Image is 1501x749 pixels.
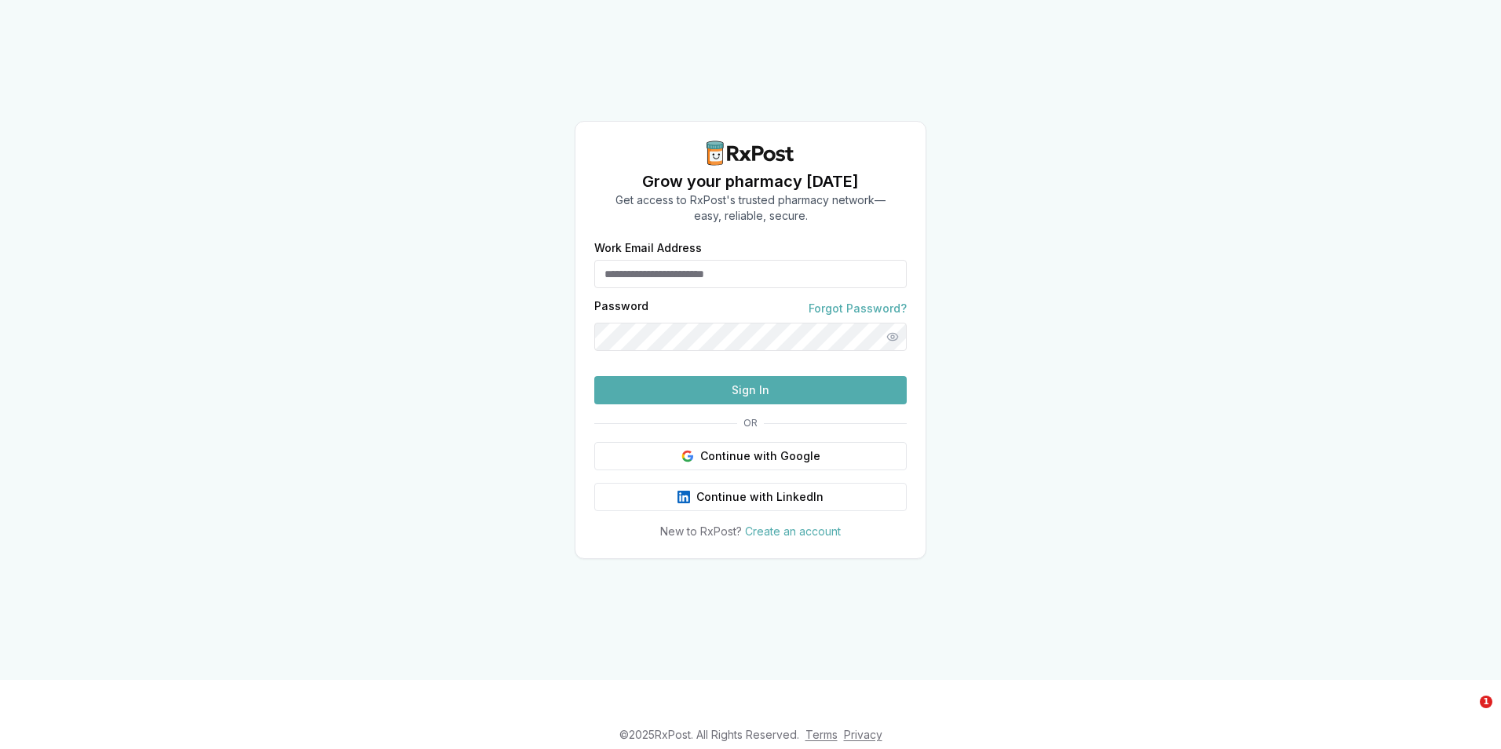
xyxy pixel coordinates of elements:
img: RxPost Logo [700,141,801,166]
p: Get access to RxPost's trusted pharmacy network— easy, reliable, secure. [615,192,886,224]
button: Show password [878,323,907,351]
span: New to RxPost? [660,524,742,538]
a: Privacy [844,728,882,741]
iframe: Intercom live chat [1448,696,1485,733]
label: Work Email Address [594,243,907,254]
a: Create an account [745,524,841,538]
label: Password [594,301,648,316]
a: Terms [805,728,838,741]
button: Continue with Google [594,442,907,470]
img: Google [681,450,694,462]
button: Continue with LinkedIn [594,483,907,511]
h1: Grow your pharmacy [DATE] [615,170,886,192]
span: 1 [1480,696,1492,708]
img: LinkedIn [677,491,690,503]
button: Sign In [594,376,907,404]
span: OR [737,417,764,429]
a: Forgot Password? [809,301,907,316]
